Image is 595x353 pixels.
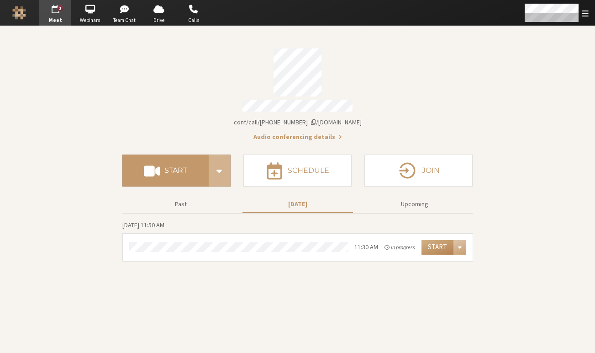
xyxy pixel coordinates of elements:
[243,155,352,187] button: Schedule
[288,167,329,174] h4: Schedule
[359,196,470,212] button: Upcoming
[234,118,362,126] span: Copy my meeting room link
[572,329,588,347] iframe: Chat
[178,16,210,24] span: Calls
[122,155,209,187] button: Start
[143,16,175,24] span: Drive
[384,243,415,251] em: in progress
[234,118,362,127] button: Copy my meeting room linkCopy my meeting room link
[39,16,71,24] span: Meet
[209,155,231,187] div: Start conference options
[12,6,26,20] img: Iotum
[422,167,440,174] h4: Join
[364,155,473,187] button: Join
[122,220,473,262] section: Today's Meetings
[453,240,466,255] div: Open menu
[58,5,63,11] div: 1
[421,240,453,255] button: Start
[109,16,141,24] span: Team Chat
[253,132,342,142] button: Audio conferencing details
[122,221,164,229] span: [DATE] 11:50 AM
[164,167,187,174] h4: Start
[74,16,106,24] span: Webinars
[122,42,473,142] section: Account details
[126,196,236,212] button: Past
[242,196,353,212] button: [DATE]
[354,242,378,252] div: 11:30 AM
